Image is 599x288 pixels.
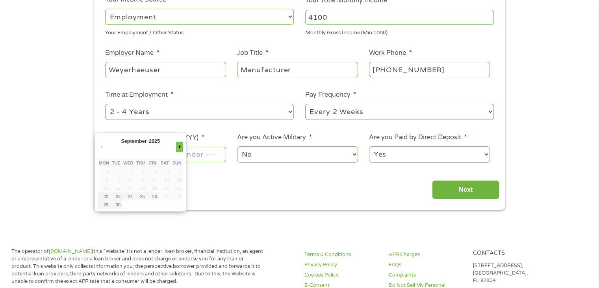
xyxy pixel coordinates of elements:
abbr: Sunday [172,161,182,165]
a: [DOMAIN_NAME] [49,248,92,254]
abbr: Wednesday [123,161,133,165]
p: The operator of (this “Website”) is not a lender, loan broker, financial institution, an agent or... [11,248,264,285]
abbr: Friday [149,161,156,165]
a: Privacy Policy [304,261,379,269]
label: Job Title [237,49,268,57]
a: Cookies Policy [304,271,379,279]
button: 25 [134,192,147,200]
abbr: Thursday [136,161,145,165]
button: 22 [98,192,110,200]
button: 30 [110,200,122,209]
a: Terms & Conditions [304,251,379,258]
button: 24 [122,192,134,200]
button: 29 [98,200,110,209]
label: Are you Paid by Direct Deposit [369,133,467,142]
div: 2025 [148,136,161,146]
abbr: Saturday [161,161,169,165]
button: Next Month [176,142,183,152]
button: 26 [147,192,159,200]
input: Walmart [105,62,226,77]
label: Time at Employment [105,91,173,99]
div: Your Employment / Other Status [105,26,294,37]
input: 1800 [305,10,494,25]
button: Previous Month [98,142,105,152]
label: Are you Active Military [237,133,312,142]
a: Complaints [389,271,464,279]
a: FAQs [389,261,464,269]
button: 23 [110,192,122,200]
abbr: Monday [99,161,109,165]
label: Pay Frequency [305,91,356,99]
input: Next [432,180,499,200]
a: APR Charges [389,251,464,258]
p: [STREET_ADDRESS], [GEOGRAPHIC_DATA], FL 32804. [473,262,547,284]
input: Cashier [237,62,358,77]
abbr: Tuesday [112,161,121,165]
div: Monthly Gross Income (Min 1000) [305,26,494,37]
div: September [120,136,148,146]
label: Work Phone [369,49,412,57]
h4: Contacts [473,250,547,257]
input: (231) 754-4010 [369,62,490,77]
label: Employer Name [105,49,159,57]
